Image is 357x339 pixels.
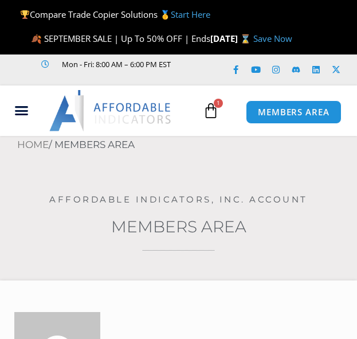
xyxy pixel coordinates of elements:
span: 🍂 SEPTEMBER SALE | Up To 50% OFF | Ends [31,33,210,44]
a: Members Area [111,217,246,236]
a: 1 [186,94,236,127]
a: MEMBERS AREA [246,100,342,124]
span: MEMBERS AREA [258,108,329,116]
span: 1 [214,99,223,108]
iframe: Customer reviews powered by Trustpilot [20,71,192,83]
nav: Breadcrumb [17,136,357,154]
span: Mon - Fri: 8:00 AM – 6:00 PM EST [59,57,171,71]
img: LogoAI [49,90,172,131]
a: Home [17,139,49,150]
a: Save Now [253,33,292,44]
strong: [DATE] ⌛ [210,33,253,44]
img: 🏆 [21,10,29,19]
a: Start Here [171,9,210,20]
a: Affordable Indicators, Inc. Account [49,194,308,205]
span: Compare Trade Copier Solutions 🥇 [20,9,210,20]
div: Menu Toggle [4,100,40,122]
